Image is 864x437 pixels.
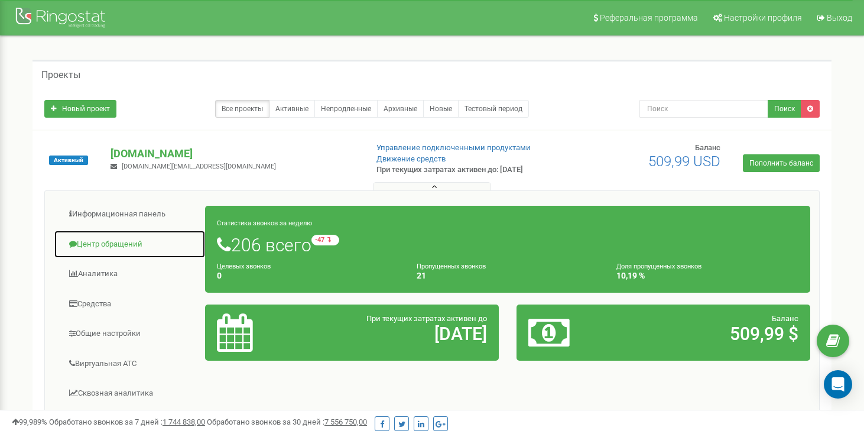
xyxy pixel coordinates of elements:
a: Информационная панель [54,200,206,229]
h2: 509,99 $ [624,324,798,344]
a: Управление подключенными продуктами [376,143,531,152]
small: Доля пропущенных звонков [616,263,701,270]
a: Непродленные [314,100,378,118]
a: Новый проект [44,100,116,118]
span: При текущих затратах активен до [366,314,487,323]
a: Средства [54,290,206,319]
a: Все проекты [215,100,269,118]
span: Выход [827,13,852,22]
a: Новые [423,100,459,118]
a: Архивные [377,100,424,118]
small: Целевых звонков [217,263,271,270]
span: 99,989% [12,417,47,426]
h4: 21 [417,271,599,280]
span: Активный [49,156,88,165]
h5: Проекты [41,70,80,80]
small: Статистика звонков за неделю [217,219,312,227]
small: Пропущенных звонков [417,263,486,270]
a: Активные [269,100,315,118]
u: 7 556 750,00 [324,417,367,426]
a: Виртуальная АТС [54,349,206,378]
u: 1 744 838,00 [163,417,205,426]
h4: 10,19 % [616,271,798,280]
span: [DOMAIN_NAME][EMAIL_ADDRESS][DOMAIN_NAME] [122,163,276,170]
span: Баланс [695,143,720,152]
h2: [DATE] [313,324,487,344]
a: Центр обращений [54,230,206,259]
small: -47 [311,235,339,245]
a: Движение средств [376,154,446,163]
a: Сквозная аналитика [54,379,206,408]
p: [DOMAIN_NAME] [111,146,357,161]
a: Пополнить баланс [743,154,820,172]
div: Open Intercom Messenger [824,370,852,399]
h4: 0 [217,271,399,280]
p: При текущих затратах активен до: [DATE] [376,164,557,176]
a: Тестовый период [458,100,529,118]
span: 509,99 USD [648,153,720,170]
span: Реферальная программа [600,13,698,22]
span: Баланс [772,314,798,323]
span: Обработано звонков за 30 дней : [207,417,367,426]
button: Поиск [768,100,801,118]
h1: 206 всего [217,235,798,255]
span: Обработано звонков за 7 дней : [49,417,205,426]
a: Аналитика [54,260,206,289]
input: Поиск [639,100,769,118]
a: Общие настройки [54,319,206,348]
span: Настройки профиля [724,13,802,22]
